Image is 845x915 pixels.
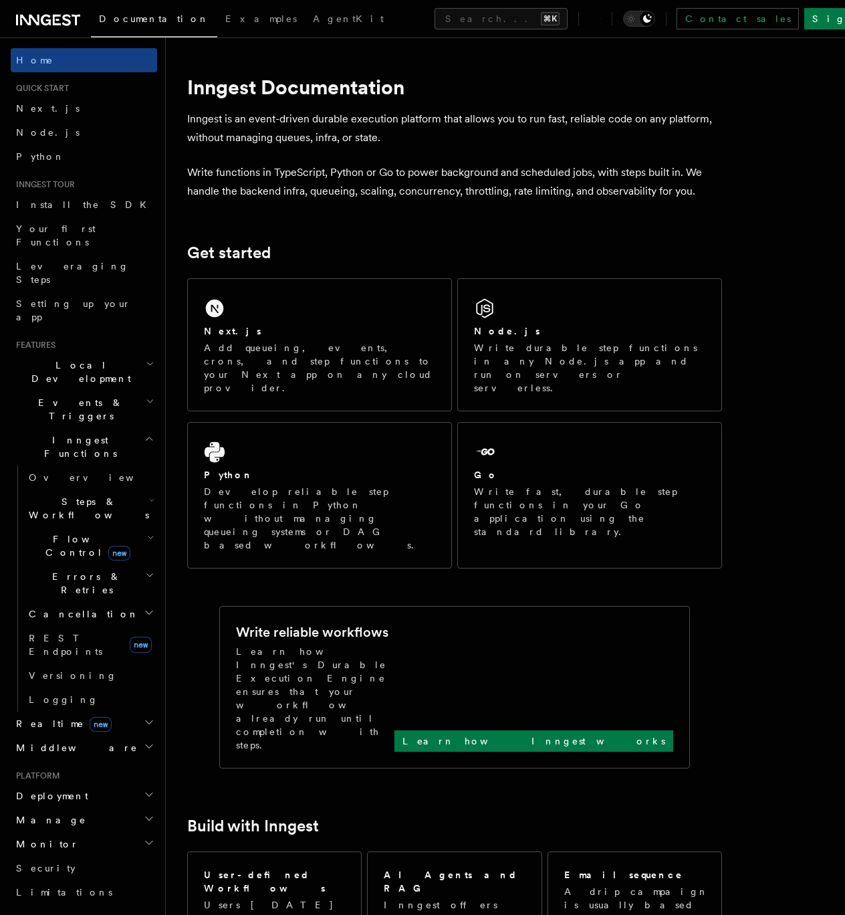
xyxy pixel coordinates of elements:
a: REST Endpointsnew [23,626,157,664]
p: Write functions in TypeScript, Python or Go to power background and scheduled jobs, with steps bu... [187,163,722,201]
span: new [108,546,130,561]
h2: Email sequence [564,868,683,882]
a: PythonDevelop reliable step functions in Python without managing queueing systems or DAG based wo... [187,422,452,569]
h2: Node.js [474,324,540,338]
span: Local Development [11,359,146,385]
span: Features [11,340,55,350]
h2: AI Agents and RAG [384,868,527,895]
a: Build with Inngest [187,817,319,835]
span: Realtime [11,717,112,730]
button: Cancellation [23,602,157,626]
span: Overview [29,472,166,483]
p: Develop reliable step functions in Python without managing queueing systems or DAG based workflows. [204,485,435,552]
p: Inngest is an event-driven durable execution platform that allows you to run fast, reliable code ... [187,110,722,147]
span: Manage [11,813,86,827]
a: Overview [23,466,157,490]
button: Local Development [11,353,157,391]
a: Learn how Inngest works [394,730,673,752]
p: Write durable step functions in any Node.js app and run on servers or serverless. [474,341,705,395]
a: Home [11,48,157,72]
a: Versioning [23,664,157,688]
a: Node.js [11,120,157,144]
a: Logging [23,688,157,712]
a: Node.jsWrite durable step functions in any Node.js app and run on servers or serverless. [457,278,722,411]
span: Limitations [16,887,112,898]
span: Versioning [29,670,117,681]
h2: Go [474,468,498,482]
button: Errors & Retries [23,565,157,602]
a: Contact sales [677,8,799,29]
span: Deployment [11,789,88,803]
span: Examples [225,13,297,24]
button: Manage [11,808,157,832]
span: Node.js [16,127,80,138]
span: Quick start [11,83,69,94]
span: Middleware [11,741,138,754]
p: Add queueing, events, crons, and step functions to your Next app on any cloud provider. [204,341,435,395]
span: Leveraging Steps [16,261,129,285]
span: Next.js [16,103,80,114]
span: Cancellation [23,607,139,621]
a: Next.js [11,96,157,120]
h2: User-defined Workflows [204,868,345,895]
button: Search...⌘K [435,8,568,29]
h2: Python [204,468,253,482]
a: Install the SDK [11,193,157,217]
span: new [130,637,152,653]
span: Install the SDK [16,199,154,210]
button: Inngest Functions [11,428,157,466]
span: Flow Control [23,532,147,559]
a: Get started [187,243,271,262]
span: REST Endpoints [29,633,102,657]
span: new [90,717,112,732]
button: Realtimenew [11,712,157,736]
span: Monitor [11,837,79,851]
p: Learn how Inngest's Durable Execution Engine ensures that your workflow already run until complet... [236,645,394,752]
span: Inngest tour [11,179,75,190]
a: Setting up your app [11,292,157,329]
span: Events & Triggers [11,396,146,423]
span: Inngest Functions [11,433,144,460]
span: Security [16,863,76,874]
a: Next.jsAdd queueing, events, crons, and step functions to your Next app on any cloud provider. [187,278,452,411]
kbd: ⌘K [541,12,560,25]
a: Examples [217,4,305,36]
span: Home [16,54,53,67]
p: Learn how Inngest works [402,734,665,748]
button: Middleware [11,736,157,760]
a: Limitations [11,880,157,904]
h2: Write reliable workflows [236,623,388,641]
a: AgentKit [305,4,392,36]
a: Your first Functions [11,217,157,254]
button: Deployment [11,784,157,808]
a: GoWrite fast, durable step functions in your Go application using the standard library. [457,422,722,569]
a: Leveraging Steps [11,254,157,292]
span: Steps & Workflows [23,495,149,522]
p: Write fast, durable step functions in your Go application using the standard library. [474,485,705,538]
button: Monitor [11,832,157,856]
button: Steps & Workflows [23,490,157,527]
span: Platform [11,771,60,781]
span: Documentation [99,13,209,24]
span: Errors & Retries [23,570,145,597]
a: Python [11,144,157,169]
button: Events & Triggers [11,391,157,428]
h2: Next.js [204,324,261,338]
span: Logging [29,694,98,705]
button: Toggle dark mode [623,11,655,27]
span: AgentKit [313,13,384,24]
h1: Inngest Documentation [187,75,722,99]
span: Python [16,151,65,162]
span: Setting up your app [16,298,131,322]
a: Documentation [91,4,217,37]
span: Your first Functions [16,223,96,247]
div: Inngest Functions [11,466,157,712]
a: Security [11,856,157,880]
button: Flow Controlnew [23,527,157,565]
